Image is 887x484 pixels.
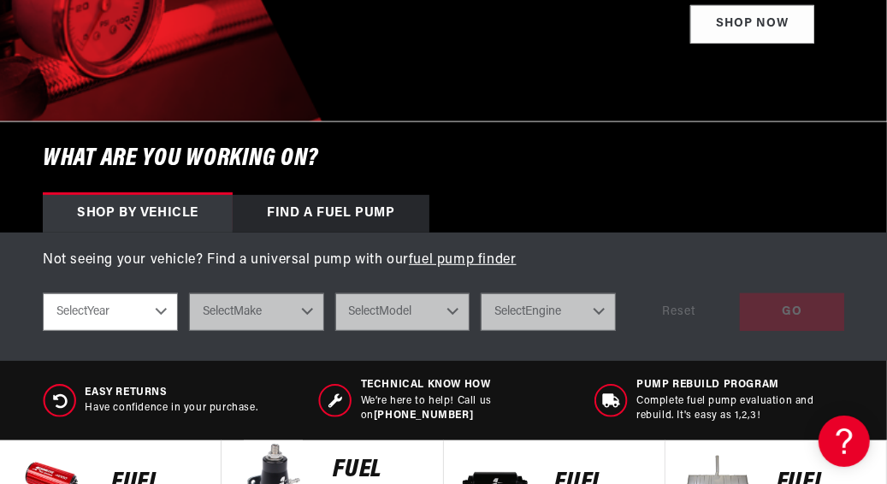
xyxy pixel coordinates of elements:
p: Not seeing your vehicle? Find a universal pump with our [43,250,844,272]
span: Technical Know How [361,378,569,393]
select: Make [189,293,324,331]
select: Model [335,293,470,331]
a: Shop Now [690,5,814,44]
span: Easy Returns [86,386,258,400]
div: Find a Fuel Pump [233,195,429,233]
p: Have confidence in your purchase. [86,401,258,416]
select: Year [43,293,178,331]
select: Engine [481,293,616,331]
p: We’re here to help! Call us on [361,394,569,423]
a: fuel pump finder [409,253,517,267]
span: Pump Rebuild program [636,378,844,393]
a: [PHONE_NUMBER] [374,410,473,421]
p: Complete fuel pump evaluation and rebuild. It's easy as 1,2,3! [636,394,844,423]
div: Shop by vehicle [43,195,233,233]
